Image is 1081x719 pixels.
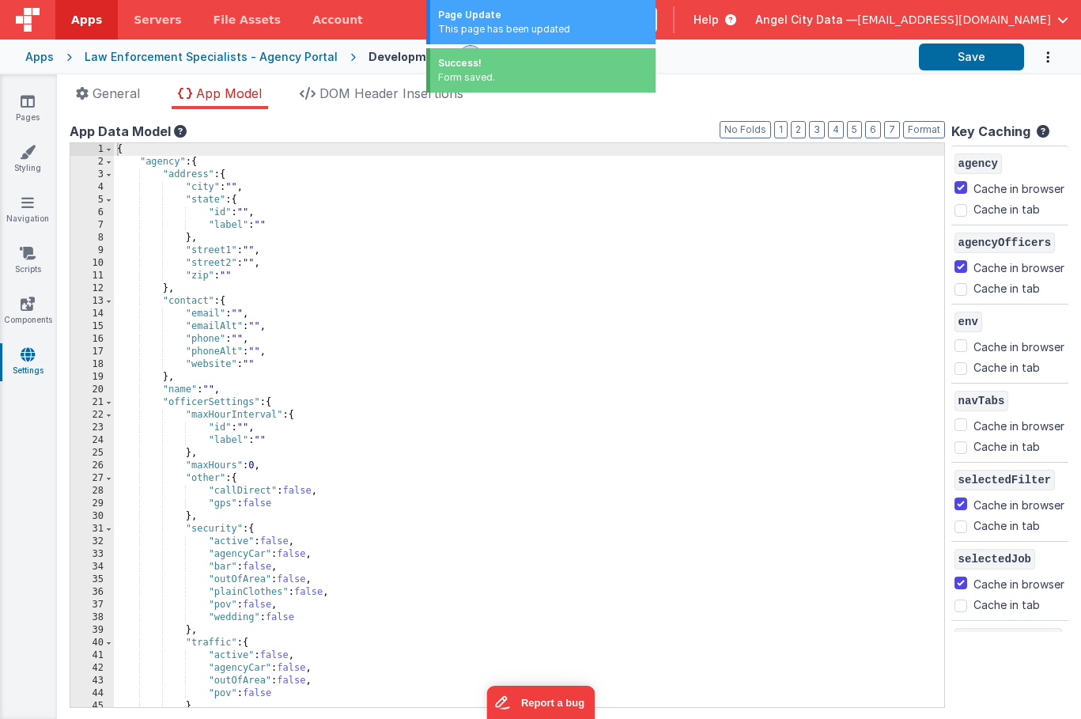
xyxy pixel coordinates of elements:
[774,121,788,138] button: 1
[1024,41,1056,74] button: Options
[438,56,648,70] div: Success!
[70,434,114,447] div: 24
[973,280,1040,297] label: Cache in tab
[70,384,114,396] div: 20
[954,470,1056,490] span: selectedFilter
[903,121,945,138] button: Format
[954,233,1056,253] span: agencyOfficers
[134,12,181,28] span: Servers
[70,599,114,611] div: 37
[847,121,862,138] button: 5
[85,49,338,65] div: Law Enforcement Specialists - Agency Portal
[70,346,114,358] div: 17
[438,22,648,36] div: This page has been updated
[70,168,114,181] div: 3
[70,535,114,548] div: 32
[70,295,114,308] div: 13
[70,308,114,320] div: 14
[70,257,114,270] div: 10
[70,358,114,371] div: 18
[70,371,114,384] div: 19
[70,447,114,460] div: 25
[438,70,648,85] div: Form saved.
[70,460,114,472] div: 26
[954,391,1009,411] span: navTabs
[25,49,54,65] div: Apps
[857,12,1051,28] span: [EMAIL_ADDRESS][DOMAIN_NAME]
[70,624,114,637] div: 39
[973,494,1064,513] label: Cache in browser
[70,472,114,485] div: 27
[973,359,1040,376] label: Cache in tab
[438,8,648,22] div: Page Update
[70,548,114,561] div: 33
[70,498,114,510] div: 29
[70,510,114,523] div: 30
[70,143,114,156] div: 1
[973,438,1040,455] label: Cache in tab
[70,561,114,573] div: 34
[954,549,1035,570] span: selectedJob
[973,336,1064,355] label: Cache in browser
[486,686,595,719] iframe: Marker.io feedback button
[70,333,114,346] div: 16
[70,637,114,649] div: 40
[93,85,140,101] span: General
[71,12,102,28] span: Apps
[70,573,114,586] div: 35
[319,85,463,101] span: DOM Header Insertions
[954,628,1062,649] span: selectedOfficer
[70,409,114,422] div: 22
[973,178,1064,197] label: Cache in browser
[70,244,114,257] div: 9
[70,219,114,232] div: 7
[973,201,1040,218] label: Cache in tab
[70,206,114,219] div: 6
[973,517,1040,534] label: Cache in tab
[954,312,982,332] span: env
[70,181,114,194] div: 4
[70,485,114,498] div: 28
[70,122,945,141] div: App Data Model
[70,687,114,700] div: 44
[919,44,1024,70] button: Save
[973,415,1064,434] label: Cache in browser
[70,232,114,244] div: 8
[70,282,114,295] div: 12
[70,611,114,624] div: 38
[973,573,1064,592] label: Cache in browser
[70,194,114,206] div: 5
[828,121,844,138] button: 4
[720,121,771,138] button: No Folds
[70,523,114,535] div: 31
[70,156,114,168] div: 2
[791,121,806,138] button: 2
[70,662,114,675] div: 42
[70,675,114,687] div: 43
[951,125,1030,139] h4: Key Caching
[755,12,1068,28] button: Angel City Data — [EMAIL_ADDRESS][DOMAIN_NAME]
[70,649,114,662] div: 41
[755,12,857,28] span: Angel City Data —
[70,586,114,599] div: 36
[70,320,114,333] div: 15
[973,596,1040,613] label: Cache in tab
[973,257,1064,276] label: Cache in browser
[884,121,900,138] button: 7
[369,49,446,65] div: Development
[70,396,114,409] div: 21
[865,121,881,138] button: 6
[954,153,1002,174] span: agency
[196,85,262,101] span: App Model
[70,422,114,434] div: 23
[70,700,114,713] div: 45
[694,12,719,28] span: Help
[70,270,114,282] div: 11
[214,12,282,28] span: File Assets
[809,121,825,138] button: 3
